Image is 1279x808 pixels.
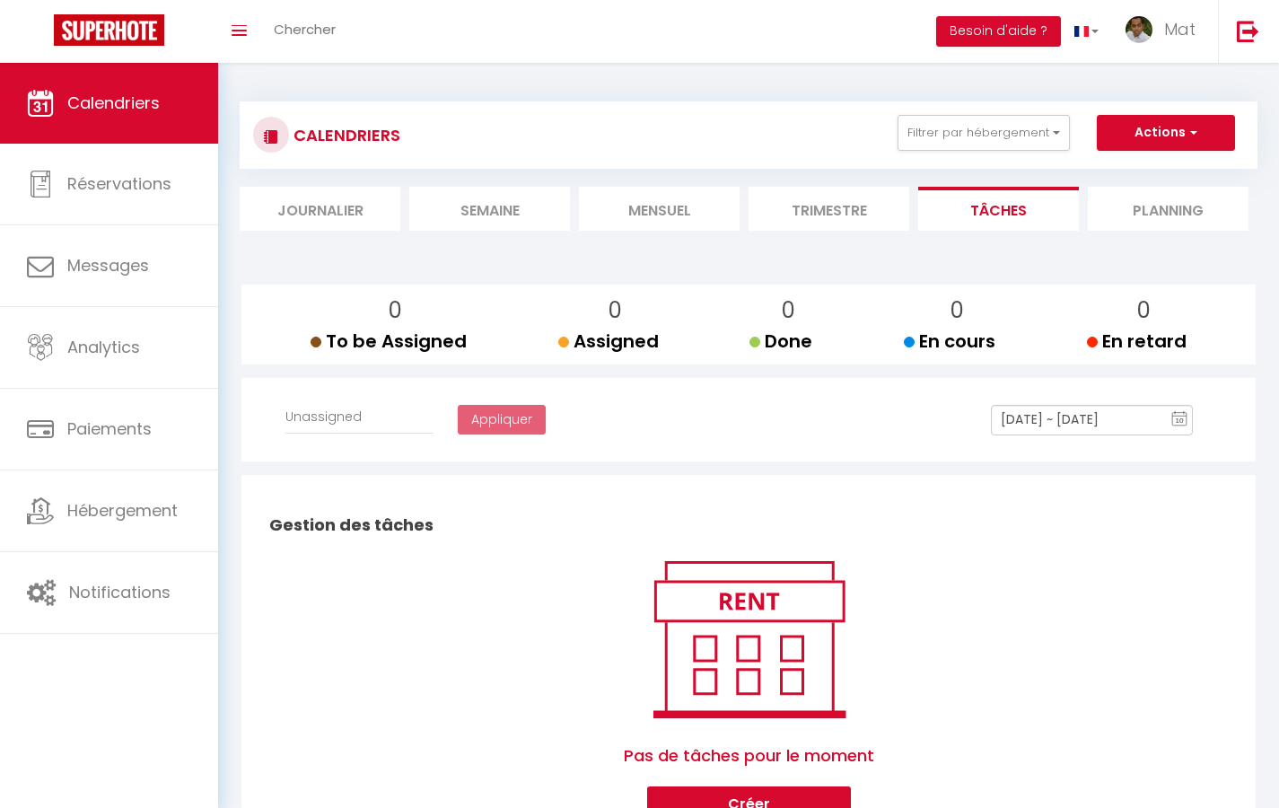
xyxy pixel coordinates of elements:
[240,187,400,231] li: Journalier
[749,329,812,354] span: Done
[573,294,659,328] p: 0
[635,553,863,725] img: rent.png
[67,417,152,440] span: Paiements
[67,92,160,114] span: Calendriers
[409,187,570,231] li: Semaine
[274,20,336,39] span: Chercher
[54,14,164,46] img: Super Booking
[1126,16,1152,43] img: ...
[624,725,874,786] span: Pas de tâches pour le moment
[67,172,171,195] span: Réservations
[1176,417,1185,425] text: 10
[311,329,467,354] span: To be Assigned
[904,329,995,354] span: En cours
[918,294,995,328] p: 0
[1237,20,1259,42] img: logout
[1164,18,1196,40] span: Mat
[991,405,1193,435] input: Select Date Range
[67,499,178,522] span: Hébergement
[918,187,1079,231] li: Tâches
[67,254,149,277] span: Messages
[1088,187,1248,231] li: Planning
[579,187,740,231] li: Mensuel
[558,329,659,354] span: Assigned
[265,497,1232,553] h2: Gestion des tâches
[69,581,171,603] span: Notifications
[458,405,546,435] button: Appliquer
[1101,294,1187,328] p: 0
[1097,115,1235,151] button: Actions
[749,187,909,231] li: Trimestre
[1087,329,1187,354] span: En retard
[289,115,400,155] h3: CALENDRIERS
[936,16,1061,47] button: Besoin d'aide ?
[898,115,1070,151] button: Filtrer par hébergement
[67,336,140,358] span: Analytics
[14,7,68,61] button: Ouvrir le widget de chat LiveChat
[764,294,812,328] p: 0
[325,294,467,328] p: 0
